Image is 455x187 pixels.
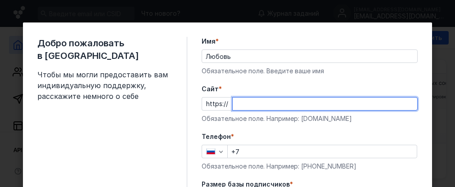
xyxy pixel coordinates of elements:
[202,67,418,76] div: Обязательное поле. Введите ваше имя
[202,132,231,141] span: Телефон
[202,162,418,171] div: Обязательное поле. Например: [PHONE_NUMBER]
[202,37,216,46] span: Имя
[37,37,172,62] span: Добро пожаловать в [GEOGRAPHIC_DATA]
[202,114,418,123] div: Обязательное поле. Например: [DOMAIN_NAME]
[37,69,172,102] span: Чтобы мы могли предоставить вам индивидуальную поддержку, расскажите немного о себе
[202,85,219,93] span: Cайт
